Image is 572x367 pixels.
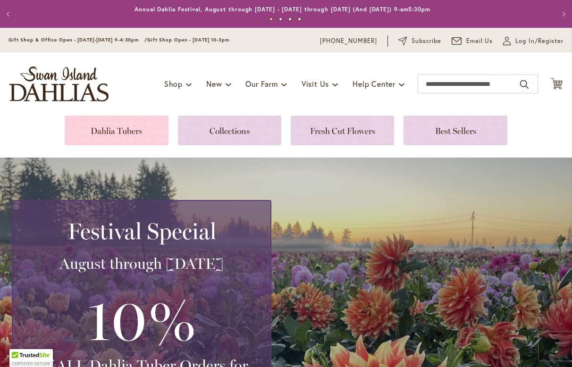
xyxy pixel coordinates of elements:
[320,36,377,46] a: [PHONE_NUMBER]
[553,5,572,24] button: Next
[269,17,273,21] button: 1 of 4
[288,17,292,21] button: 3 of 4
[398,36,441,46] a: Subscribe
[353,79,395,89] span: Help Center
[24,283,259,356] h3: 10%
[298,17,301,21] button: 4 of 4
[279,17,282,21] button: 2 of 4
[24,218,259,244] h2: Festival Special
[466,36,493,46] span: Email Us
[515,36,564,46] span: Log In/Register
[147,37,229,43] span: Gift Shop Open - [DATE] 10-3pm
[9,67,109,101] a: store logo
[412,36,441,46] span: Subscribe
[503,36,564,46] a: Log In/Register
[245,79,278,89] span: Our Farm
[452,36,493,46] a: Email Us
[135,6,430,13] a: Annual Dahlia Festival, August through [DATE] - [DATE] through [DATE] (And [DATE]) 9-am5:30pm
[24,254,259,273] h3: August through [DATE]
[206,79,222,89] span: New
[164,79,183,89] span: Shop
[302,79,329,89] span: Visit Us
[8,37,147,43] span: Gift Shop & Office Open - [DATE]-[DATE] 9-4:30pm /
